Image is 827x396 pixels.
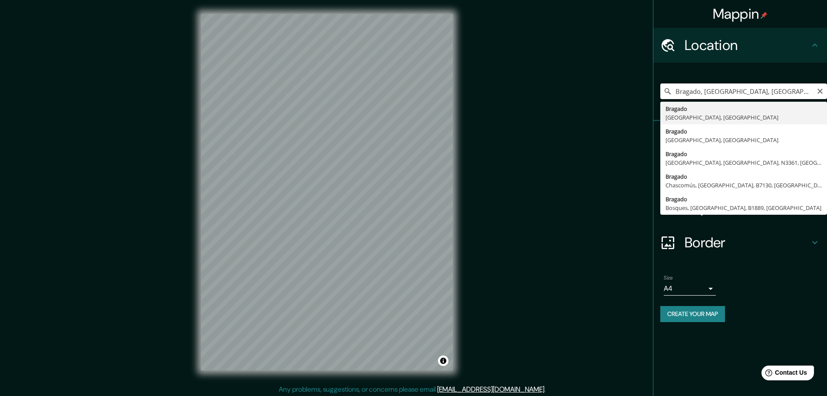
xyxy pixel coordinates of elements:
h4: Border [685,234,810,251]
div: . [547,384,549,395]
div: Bragado [666,150,822,158]
div: [GEOGRAPHIC_DATA], [GEOGRAPHIC_DATA], N3361, [GEOGRAPHIC_DATA] [666,158,822,167]
div: . [546,384,547,395]
input: Pick your city or area [660,83,827,99]
h4: Layout [685,199,810,216]
div: Bragado [666,195,822,203]
canvas: Map [201,14,453,370]
div: Style [653,156,827,190]
div: Bosques, [GEOGRAPHIC_DATA], B1889, [GEOGRAPHIC_DATA] [666,203,822,212]
button: Clear [817,87,824,95]
h4: Mappin [713,5,768,23]
iframe: Help widget launcher [750,362,817,386]
div: Layout [653,190,827,225]
div: [GEOGRAPHIC_DATA], [GEOGRAPHIC_DATA] [666,136,822,144]
div: Bragado [666,172,822,181]
div: [GEOGRAPHIC_DATA], [GEOGRAPHIC_DATA] [666,113,822,122]
button: Toggle attribution [438,356,448,366]
div: Bragado [666,104,822,113]
div: Location [653,28,827,63]
div: Chascomús, [GEOGRAPHIC_DATA], B7130, [GEOGRAPHIC_DATA] [666,181,822,190]
div: Pins [653,121,827,156]
a: [EMAIL_ADDRESS][DOMAIN_NAME] [437,385,544,394]
div: A4 [664,282,716,296]
div: Border [653,225,827,260]
div: Bragado [666,127,822,136]
h4: Location [685,37,810,54]
img: pin-icon.png [761,12,768,19]
button: Create your map [660,306,725,322]
p: Any problems, suggestions, or concerns please email . [279,384,546,395]
label: Size [664,274,673,282]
